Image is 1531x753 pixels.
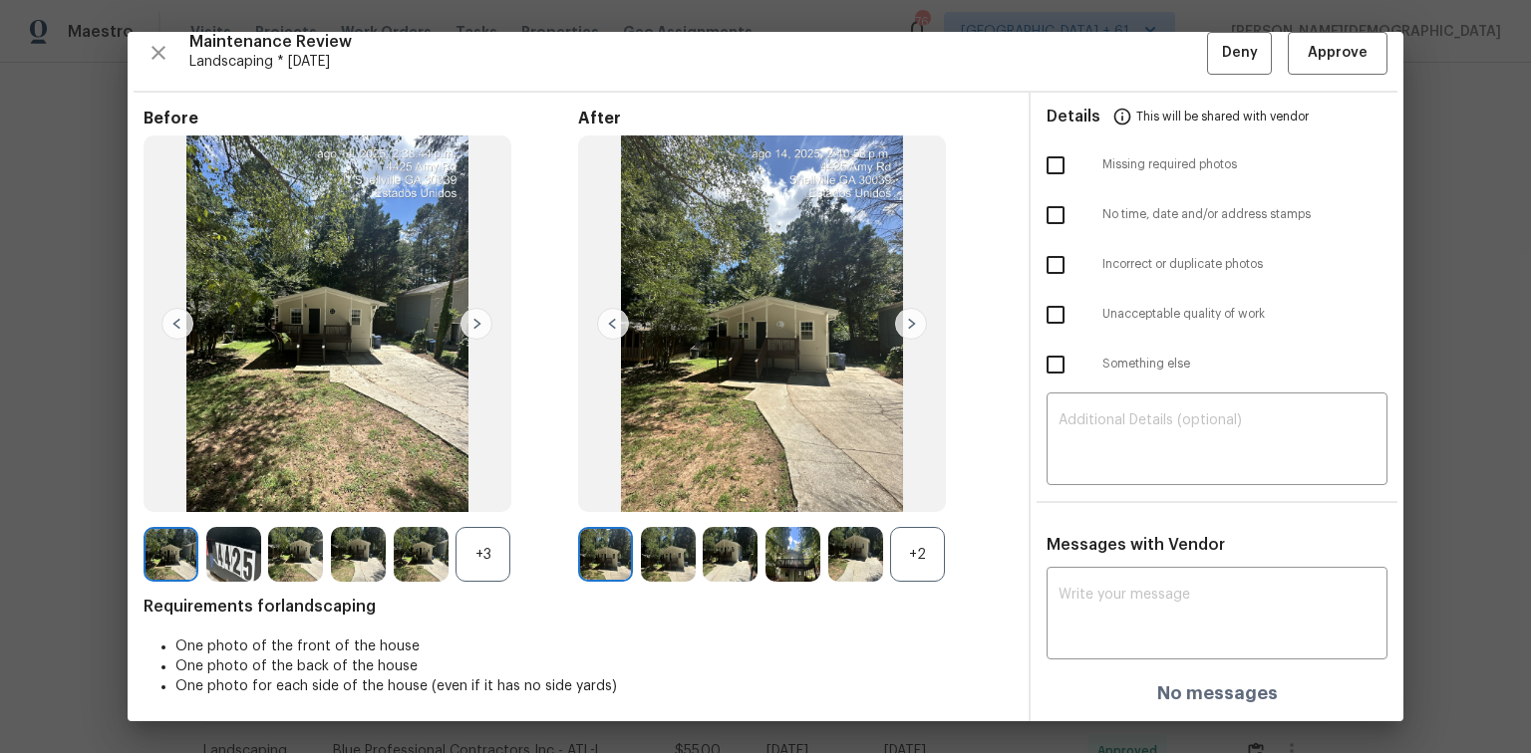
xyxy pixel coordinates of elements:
div: No time, date and/or address stamps [1031,190,1403,240]
span: Landscaping * [DATE] [189,52,1207,72]
span: No time, date and/or address stamps [1102,206,1387,223]
li: One photo of the back of the house [175,656,1013,676]
img: right-chevron-button-url [460,308,492,340]
span: This will be shared with vendor [1136,93,1309,140]
div: Missing required photos [1031,140,1403,190]
li: One photo of the front of the house [175,636,1013,656]
img: left-chevron-button-url [161,308,193,340]
div: Something else [1031,340,1403,389]
span: Missing required photos [1102,156,1387,173]
span: Messages with Vendor [1047,537,1225,553]
span: Deny [1222,41,1258,66]
span: Before [144,109,578,128]
span: Something else [1102,356,1387,373]
button: Approve [1288,32,1387,75]
span: Approve [1308,41,1368,66]
span: Details [1047,93,1100,140]
li: One photo for each side of the house (even if it has no side yards) [175,676,1013,696]
span: Incorrect or duplicate photos [1102,256,1387,273]
img: right-chevron-button-url [895,308,927,340]
div: +2 [890,527,945,582]
button: Deny [1207,32,1272,75]
span: Unacceptable quality of work [1102,306,1387,323]
div: Unacceptable quality of work [1031,290,1403,340]
div: +3 [456,527,510,582]
span: Requirements for landscaping [144,597,1013,617]
h4: No messages [1157,683,1278,703]
img: left-chevron-button-url [597,308,629,340]
span: Maintenance Review [189,32,1207,52]
div: Incorrect or duplicate photos [1031,240,1403,290]
span: After [578,109,1013,128]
